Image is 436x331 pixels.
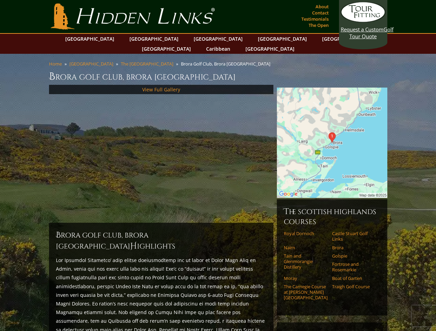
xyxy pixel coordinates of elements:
[284,253,328,270] a: Tain and Glenmorangie Distillery
[49,70,387,83] h1: Brora Golf Club, Brora [GEOGRAPHIC_DATA]
[126,34,182,44] a: [GEOGRAPHIC_DATA]
[332,275,376,281] a: Boat of Garten
[254,34,310,44] a: [GEOGRAPHIC_DATA]
[69,61,113,67] a: [GEOGRAPHIC_DATA]
[332,245,376,250] a: Brora
[181,61,273,67] li: Brora Golf Club, Brora [GEOGRAPHIC_DATA]
[310,8,330,18] a: Contact
[190,34,246,44] a: [GEOGRAPHIC_DATA]
[62,34,118,44] a: [GEOGRAPHIC_DATA]
[284,206,380,227] h6: The Scottish Highlands Courses
[332,231,376,242] a: Castle Stuart Golf Links
[56,230,267,252] h2: Brora Golf Club, Brora [GEOGRAPHIC_DATA] ighlights
[332,284,376,289] a: Traigh Golf Course
[130,241,137,252] span: H
[314,2,330,11] a: About
[121,61,173,67] a: The [GEOGRAPHIC_DATA]
[319,34,375,44] a: [GEOGRAPHIC_DATA]
[242,44,298,54] a: [GEOGRAPHIC_DATA]
[332,253,376,259] a: Golspie
[203,44,234,54] a: Caribbean
[284,231,328,236] a: Royal Dornoch
[341,26,384,33] span: Request a Custom
[284,284,328,301] a: The Carnegie Course at [PERSON_NAME][GEOGRAPHIC_DATA]
[284,275,328,281] a: Moray
[284,245,328,250] a: Nairn
[332,261,376,273] a: Fortrose and Rosemarkie
[49,61,62,67] a: Home
[300,14,330,24] a: Testimonials
[277,88,387,198] img: Google Map of 43 Golf Rd, Brora KW9 6QS, United Kingdom
[341,2,386,40] a: Request a CustomGolf Tour Quote
[307,20,330,30] a: The Open
[138,44,194,54] a: [GEOGRAPHIC_DATA]
[142,86,180,93] a: View Full Gallery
